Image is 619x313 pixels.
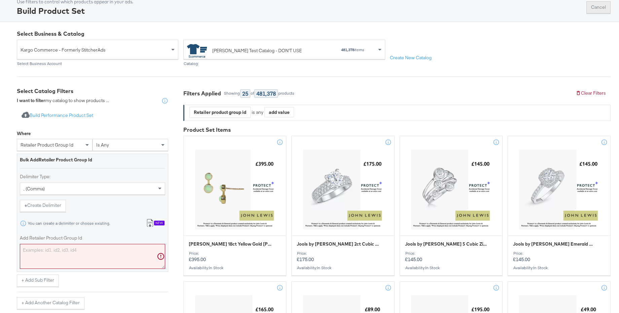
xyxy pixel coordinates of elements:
div: Availability : [189,265,281,270]
p: £395.00 [189,251,281,262]
label: Delimiter Type: [20,174,165,180]
div: You can create a delimiter or choose existing. [28,221,110,226]
div: 481,378 [254,89,278,98]
div: Where [17,130,31,137]
span: Jools by Jenny Brown Emerald Cut Cubic Zirconia Halo Ring, Silver [513,241,596,247]
strong: 481,378 [341,47,354,52]
span: Kargo Commerce - Formerly StitcherAds [21,44,170,56]
strong: I want to filter [17,97,45,103]
div: Availability : [513,265,605,270]
button: Create New Catalog [385,52,436,64]
button: New [141,217,169,230]
span: Jools by Jenny Brown 2ct Cubic Zirconia and Pave Ring, Silver [297,241,380,247]
span: Jools by Jenny Brown 5 Cubic Zirconia Stone Bubble Ring, Silver [405,241,488,247]
div: Retailer product group id [190,107,250,118]
span: in stock [533,265,548,270]
span: E.W Adams 18ct Yellow Gold Opal Stone Earrings [189,241,272,247]
div: Price: [513,251,605,256]
div: Availability : [405,265,497,270]
span: retailer product group id [21,142,73,148]
button: Cancel [586,1,611,13]
div: Product Set Items [183,126,611,134]
button: + Add Another Catalog Filter [17,297,84,309]
div: Price: [189,251,281,256]
span: , (comma) [24,186,45,192]
div: add value [265,107,294,117]
div: Bulk Add Retailer Product Group Id [20,157,165,163]
button: Build Performance Product Set [17,109,98,122]
div: is any [251,109,264,116]
div: Price: [405,251,497,256]
div: Showing [224,91,240,96]
div: products [278,91,295,96]
div: of [250,91,254,96]
span: in stock [425,265,440,270]
div: Select Business Account [17,61,178,66]
div: Select Catalog Filters [17,87,168,95]
div: Catalog: [183,61,385,66]
div: New [154,221,165,225]
p: £175.00 [297,251,389,262]
div: Select Business & Catalog [17,30,611,38]
div: [PERSON_NAME] Test Catalog - DON'T USE [212,47,302,54]
button: Clear Filters [571,87,611,99]
div: Price: [297,251,389,256]
div: my catalog to show products ... [17,97,109,104]
p: £145.00 [513,251,605,262]
span: is any [96,142,109,148]
button: + Add Sub Filter [17,275,59,287]
strong: + [25,202,27,209]
span: in stock [317,265,331,270]
p: £145.00 [405,251,497,262]
div: Build Product Set [17,5,133,17]
label: Add Retailer Product Group Id [20,235,165,241]
div: Availability : [297,265,389,270]
div: Filters Applied [183,90,221,97]
div: 25 [240,89,250,98]
div: items [325,48,365,52]
button: +Create Delimiter [20,200,66,212]
span: in stock [209,265,223,270]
